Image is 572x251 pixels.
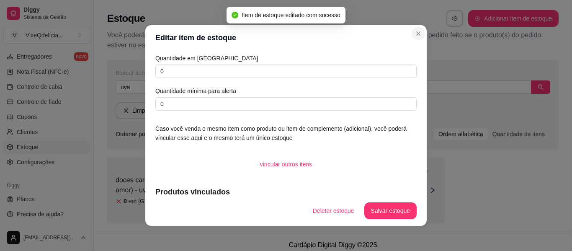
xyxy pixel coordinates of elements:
article: Quantidade em [GEOGRAPHIC_DATA] [155,54,417,63]
button: Deletar estoque [306,202,361,219]
span: check-circle [232,12,238,18]
article: Produtos vinculados [155,186,417,198]
article: Quantidade mínima para alerta [155,86,417,96]
header: Editar item de estoque [145,25,427,50]
span: Item de estoque editado com sucesso [242,12,340,18]
button: Salvar estoque [364,202,417,219]
button: vincular outros itens [253,156,319,173]
article: Caso você venda o mesmo item como produto ou item de complemento (adicional), você poderá vincula... [155,124,417,142]
button: Close [412,27,425,40]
